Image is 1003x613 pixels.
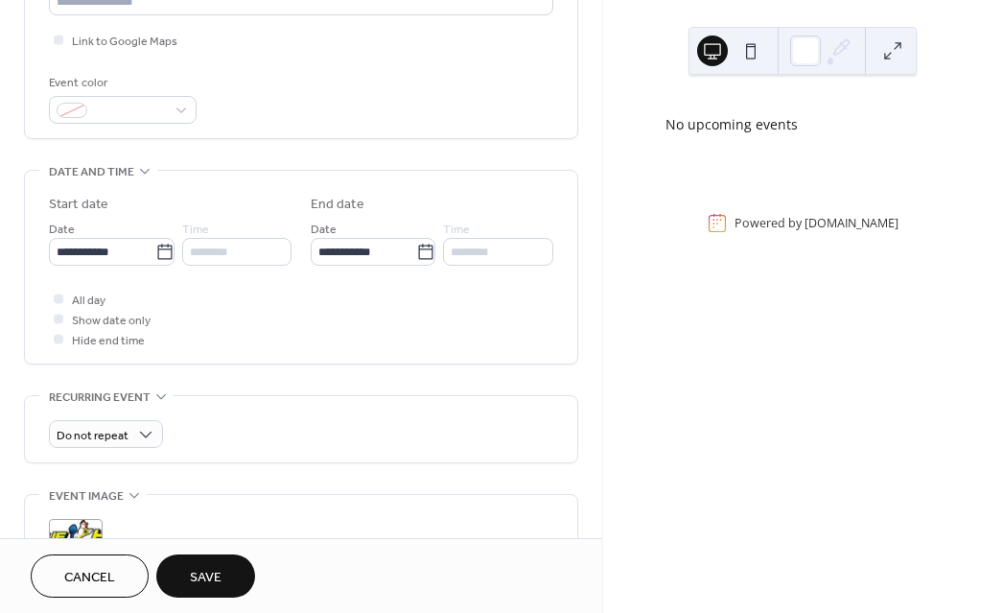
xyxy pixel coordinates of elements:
[72,331,145,351] span: Hide end time
[49,162,134,182] span: Date and time
[49,519,103,573] div: ;
[49,195,108,215] div: Start date
[311,220,337,240] span: Date
[735,215,898,231] div: Powered by
[443,220,470,240] span: Time
[49,73,193,93] div: Event color
[182,220,209,240] span: Time
[72,291,105,311] span: All day
[665,114,941,134] div: No upcoming events
[57,425,128,447] span: Do not repeat
[156,554,255,598] button: Save
[64,568,115,588] span: Cancel
[72,32,177,52] span: Link to Google Maps
[49,388,151,408] span: Recurring event
[31,554,149,598] button: Cancel
[49,220,75,240] span: Date
[805,215,898,231] a: [DOMAIN_NAME]
[49,486,124,507] span: Event image
[72,311,151,331] span: Show date only
[311,195,364,215] div: End date
[190,568,222,588] span: Save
